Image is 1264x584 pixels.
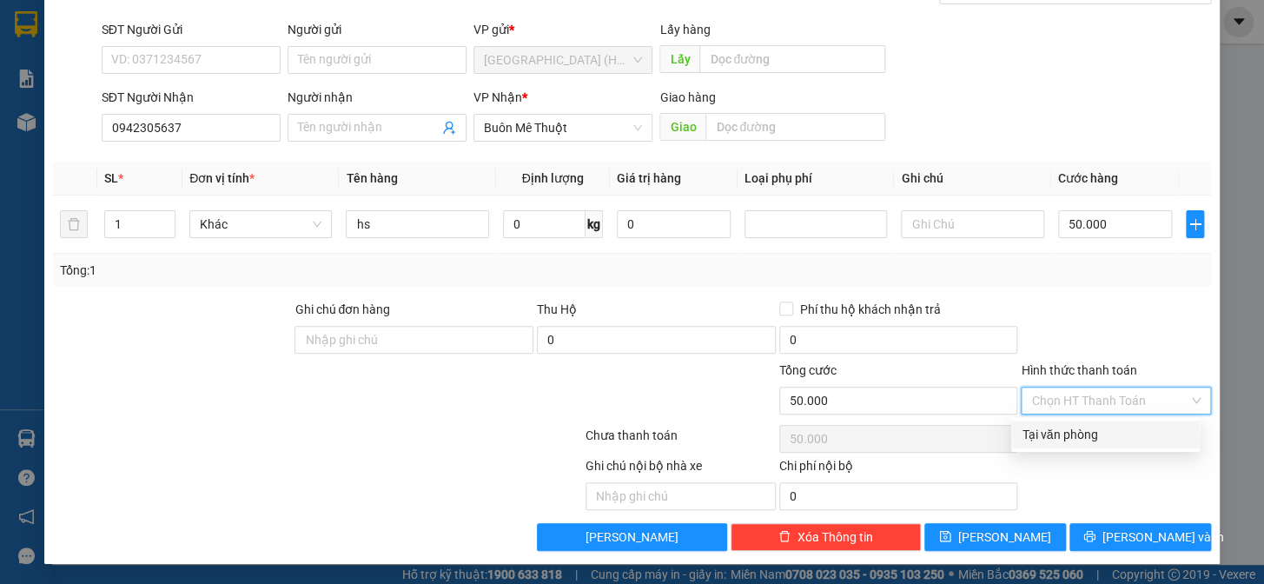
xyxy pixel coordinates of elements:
[1069,523,1211,551] button: printer[PERSON_NAME] và In
[797,528,873,547] span: Xóa Thông tin
[584,426,778,456] div: Chưa thanh toán
[924,523,1066,551] button: save[PERSON_NAME]
[901,210,1043,238] input: Ghi Chú
[617,210,731,238] input: 0
[203,15,353,56] div: Buôn Mê Thuột
[201,91,354,116] div: 50.000
[346,171,397,185] span: Tên hàng
[617,171,681,185] span: Giá trị hàng
[731,523,921,551] button: deleteXóa Thông tin
[738,162,894,196] th: Loại phụ phí
[586,456,776,482] div: Ghi chú nội bộ nhà xe
[102,20,281,39] div: SĐT Người Gửi
[201,96,225,114] span: CC :
[586,528,678,547] span: [PERSON_NAME]
[793,300,948,319] span: Phí thu hộ khách nhận trả
[15,15,42,33] span: Gửi:
[288,88,467,107] div: Người nhận
[894,162,1050,196] th: Ghi chú
[60,261,489,280] div: Tổng: 1
[586,210,603,238] span: kg
[102,88,281,107] div: SĐT Người Nhận
[779,456,1018,482] div: Chi phí nội bộ
[189,171,255,185] span: Đơn vị tính
[522,171,584,185] span: Định lượng
[1187,217,1203,231] span: plus
[473,20,652,39] div: VP gửi
[1186,210,1204,238] button: plus
[1058,171,1118,185] span: Cước hàng
[778,530,791,544] span: delete
[15,126,353,148] div: Tên hàng: xốp ( : 1 )
[958,528,1051,547] span: [PERSON_NAME]
[659,90,715,104] span: Giao hàng
[537,302,577,316] span: Thu Hộ
[779,363,837,377] span: Tổng cước
[1021,363,1136,377] label: Hình thức thanh toán
[1022,425,1189,444] div: Tại văn phòng
[659,23,710,36] span: Lấy hàng
[939,530,951,544] span: save
[288,20,467,39] div: Người gửi
[1102,528,1224,547] span: [PERSON_NAME] và In
[203,56,353,81] div: 0858487878
[484,47,642,73] span: Đà Nẵng (Hàng)
[15,15,191,75] div: [GEOGRAPHIC_DATA] (Hàng)
[294,302,390,316] label: Ghi chú đơn hàng
[537,523,727,551] button: [PERSON_NAME]
[442,121,456,135] span: user-add
[699,45,885,73] input: Dọc đường
[104,171,118,185] span: SL
[659,45,699,73] span: Lấy
[484,115,642,141] span: Buôn Mê Thuột
[659,113,705,141] span: Giao
[473,90,522,104] span: VP Nhận
[1083,530,1095,544] span: printer
[200,211,321,237] span: Khác
[586,482,776,510] input: Nhập ghi chú
[203,17,245,35] span: Nhận:
[60,210,88,238] button: delete
[147,124,170,149] span: SL
[294,326,533,354] input: Ghi chú đơn hàng
[346,210,488,238] input: VD: Bàn, Ghế
[705,113,885,141] input: Dọc đường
